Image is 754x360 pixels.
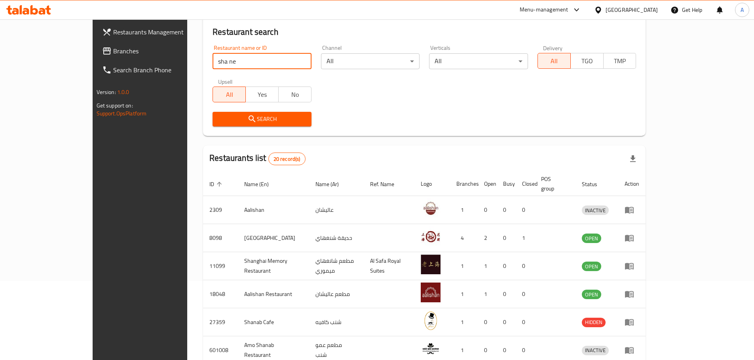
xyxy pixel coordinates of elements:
td: Aalishan Restaurant [238,280,309,308]
span: Search [219,114,305,124]
td: 11099 [203,252,238,280]
td: حديقة شنغهاي [309,224,364,252]
td: 1 [450,280,478,308]
td: 1 [450,252,478,280]
td: 2309 [203,196,238,224]
span: Branches [113,46,212,56]
span: INACTIVE [582,206,609,215]
td: Shanghai Memory Restaurant [238,252,309,280]
td: 0 [478,196,497,224]
div: INACTIVE [582,346,609,355]
td: 1 [478,280,497,308]
h2: Restaurants list [209,152,305,165]
span: POS group [541,174,566,193]
th: Branches [450,172,478,196]
div: All [429,53,528,69]
div: Export file [623,149,642,168]
img: Aalishan Restaurant [421,283,441,302]
td: 2 [478,224,497,252]
td: 0 [516,252,535,280]
span: Name (En) [244,179,279,189]
a: Restaurants Management [96,23,218,41]
td: شنب كافيه [309,308,364,336]
td: 1 [516,224,535,252]
th: Action [618,172,646,196]
img: Shanab Cafe [421,311,441,330]
td: عاليشان [309,196,364,224]
span: Yes [249,89,275,100]
img: Aalishan [421,198,441,218]
span: 1.0.0 [117,87,129,97]
td: 8098 [203,224,238,252]
td: 0 [497,224,516,252]
a: Branches [96,41,218,60]
div: Menu [625,289,639,299]
td: 27359 [203,308,238,336]
span: Version: [97,87,116,97]
td: 0 [497,280,516,308]
span: All [216,89,243,100]
span: Ref. Name [370,179,405,189]
span: Search Branch Phone [113,65,212,75]
button: Search [213,112,311,126]
span: INACTIVE [582,346,609,355]
th: Closed [516,172,535,196]
button: All [537,53,571,69]
td: 1 [450,196,478,224]
td: 0 [516,280,535,308]
button: All [213,87,246,102]
span: OPEN [582,234,601,243]
img: Amo Shanab Restaurant [421,339,441,358]
div: OPEN [582,290,601,299]
div: Menu [625,205,639,215]
td: 18048 [203,280,238,308]
td: 0 [497,252,516,280]
td: 1 [478,252,497,280]
div: HIDDEN [582,318,606,327]
label: Delivery [543,45,563,51]
span: Status [582,179,608,189]
img: Shanghai Garden [421,226,441,246]
td: 4 [450,224,478,252]
td: Shanab Cafe [238,308,309,336]
td: Al Safa Royal Suites [364,252,414,280]
td: 0 [497,196,516,224]
span: HIDDEN [582,318,606,327]
span: OPEN [582,262,601,271]
div: Menu [625,261,639,271]
label: Upsell [218,79,233,84]
td: مطعم شانغهاي ميموري [309,252,364,280]
td: Aalishan [238,196,309,224]
td: 0 [497,308,516,336]
div: Menu [625,317,639,327]
span: 20 record(s) [269,155,305,163]
td: مطعم عاليشان [309,280,364,308]
th: Busy [497,172,516,196]
span: A [741,6,744,14]
td: 0 [516,308,535,336]
td: 0 [478,308,497,336]
th: Open [478,172,497,196]
span: Name (Ar) [315,179,349,189]
img: Shanghai Memory Restaurant [421,254,441,274]
div: All [321,53,420,69]
button: TGO [570,53,604,69]
button: Yes [245,87,279,102]
span: All [541,55,568,67]
div: Menu-management [520,5,568,15]
button: No [278,87,311,102]
span: TGO [574,55,600,67]
div: [GEOGRAPHIC_DATA] [606,6,658,14]
span: Get support on: [97,100,133,111]
span: ID [209,179,224,189]
th: Logo [414,172,450,196]
td: [GEOGRAPHIC_DATA] [238,224,309,252]
span: Restaurants Management [113,27,212,37]
button: TMP [603,53,636,69]
span: No [282,89,308,100]
a: Support.OpsPlatform [97,108,147,119]
div: Menu [625,345,639,355]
